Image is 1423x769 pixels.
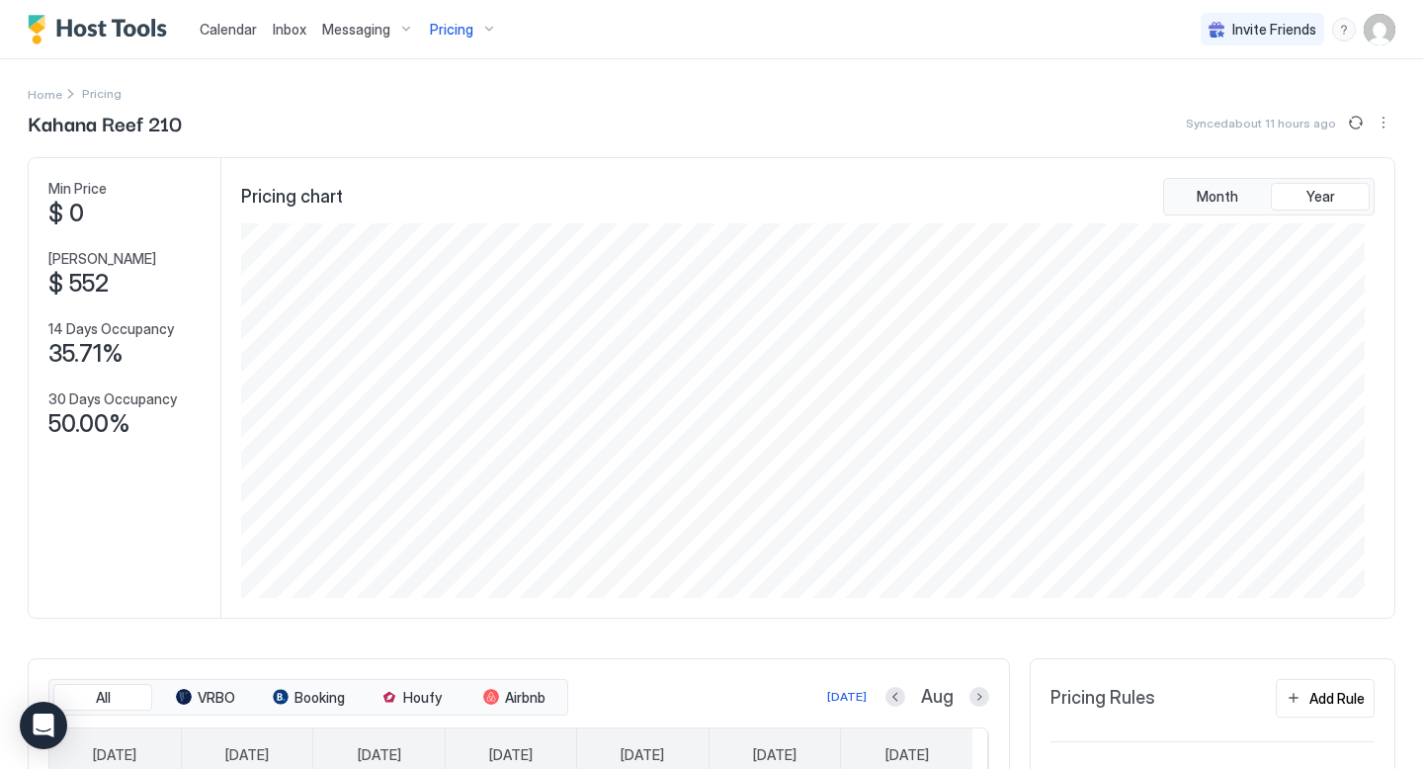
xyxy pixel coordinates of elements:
[489,746,533,764] span: [DATE]
[200,19,257,40] a: Calendar
[358,746,401,764] span: [DATE]
[1364,14,1395,45] div: User profile
[48,180,107,198] span: Min Price
[28,87,62,102] span: Home
[1186,116,1336,130] span: Synced about 11 hours ago
[1344,111,1368,134] button: Sync prices
[430,21,473,39] span: Pricing
[225,746,269,764] span: [DATE]
[96,689,111,707] span: All
[28,108,182,137] span: Kahana Reef 210
[1309,688,1365,709] div: Add Rule
[198,689,235,707] span: VRBO
[1372,111,1395,134] div: menu
[827,688,867,706] div: [DATE]
[885,746,929,764] span: [DATE]
[1163,178,1375,215] div: tab-group
[48,339,124,369] span: 35.71%
[53,684,152,712] button: All
[241,186,343,209] span: Pricing chart
[48,390,177,408] span: 30 Days Occupancy
[1372,111,1395,134] button: More options
[1050,687,1155,710] span: Pricing Rules
[1332,18,1356,42] div: menu
[1276,679,1375,718] button: Add Rule
[28,83,62,104] div: Breadcrumb
[259,684,358,712] button: Booking
[28,15,176,44] a: Host Tools Logo
[1232,21,1316,39] span: Invite Friends
[93,746,136,764] span: [DATE]
[1197,188,1238,206] span: Month
[322,21,390,39] span: Messaging
[48,320,174,338] span: 14 Days Occupancy
[294,689,345,707] span: Booking
[1271,183,1370,211] button: Year
[1168,183,1267,211] button: Month
[969,687,989,707] button: Next month
[156,684,255,712] button: VRBO
[20,702,67,749] div: Open Intercom Messenger
[200,21,257,38] span: Calendar
[48,269,109,299] span: $ 552
[273,21,306,38] span: Inbox
[505,689,545,707] span: Airbnb
[28,83,62,104] a: Home
[82,86,122,101] span: Breadcrumb
[464,684,563,712] button: Airbnb
[1306,188,1335,206] span: Year
[621,746,664,764] span: [DATE]
[48,409,130,439] span: 50.00%
[824,685,870,709] button: [DATE]
[403,689,442,707] span: Houfy
[48,679,568,717] div: tab-group
[273,19,306,40] a: Inbox
[48,199,84,228] span: $ 0
[362,684,460,712] button: Houfy
[48,250,156,268] span: [PERSON_NAME]
[885,687,905,707] button: Previous month
[753,746,796,764] span: [DATE]
[921,686,954,709] span: Aug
